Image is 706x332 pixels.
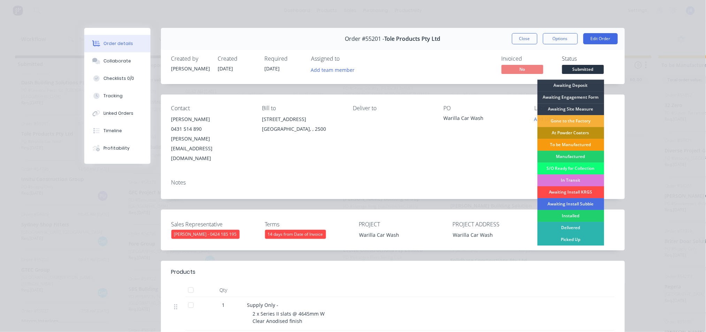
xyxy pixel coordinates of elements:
[265,55,303,62] div: Required
[444,114,523,124] div: Warilla Car Wash
[171,134,251,163] div: [PERSON_NAME][EMAIL_ADDRESS][DOMAIN_NAME]
[171,268,196,276] div: Products
[247,302,279,308] span: Supply Only -
[103,145,130,151] div: Profitability
[345,36,385,42] span: Order #55201 -
[531,114,563,124] button: Add labels
[262,114,342,137] div: [STREET_ADDRESS][GEOGRAPHIC_DATA], , 2500
[537,115,604,127] div: Gone to the Factory
[218,65,233,72] span: [DATE]
[537,80,604,91] div: Awaiting Deposit
[537,139,604,151] div: To be Manufactured
[171,105,251,112] div: Contact
[103,93,123,99] div: Tracking
[265,65,280,72] span: [DATE]
[103,128,122,134] div: Timeline
[262,124,342,134] div: [GEOGRAPHIC_DATA], , 2500
[353,105,433,112] div: Deliver to
[262,114,342,124] div: [STREET_ADDRESS]
[537,127,604,139] div: At Powder Coaters
[537,151,604,163] div: Manufactured
[171,230,240,239] div: [PERSON_NAME] - 0424 185 195
[537,198,604,210] div: Awaiting Install Subbie
[84,105,150,122] button: Linked Orders
[502,65,543,74] span: No
[537,234,604,246] div: Picked Up
[84,139,150,157] button: Profitability
[502,55,554,62] div: Invoiced
[354,230,441,240] div: Warilla Car Wash
[562,65,604,74] span: Submitted
[171,65,210,72] div: [PERSON_NAME]
[537,174,604,186] div: In Transit
[307,65,358,74] button: Add team member
[253,310,325,324] span: 2 x Series II slats @ 4645mm W Clear Anodised finish
[583,33,618,44] button: Edit Order
[448,230,535,240] div: Warilla Car Wash
[171,114,251,163] div: [PERSON_NAME]0431 514 890[PERSON_NAME][EMAIL_ADDRESS][DOMAIN_NAME]
[535,105,614,112] div: Labels
[512,33,537,44] button: Close
[171,220,258,228] label: Sales Representative
[265,230,326,239] div: 14 days from Date of Invoice
[262,105,342,112] div: Bill to
[84,70,150,87] button: Checklists 0/0
[171,124,251,134] div: 0431 514 890
[103,58,131,64] div: Collaborate
[537,210,604,222] div: Installed
[222,301,225,309] span: 1
[452,220,540,228] label: PROJECT ADDRESS
[543,33,578,44] button: Options
[103,40,133,47] div: Order details
[311,55,381,62] div: Assigned to
[84,122,150,139] button: Timeline
[359,220,446,228] label: PROJECT
[537,186,604,198] div: Awaiting Install KRGS
[537,91,604,103] div: Awaiting Engagement Form
[385,36,441,42] span: Tole Products Pty Ltd
[562,65,604,75] button: Submitted
[103,110,133,116] div: Linked Orders
[444,105,523,112] div: PO
[171,55,210,62] div: Created by
[203,283,245,297] div: Qty
[537,163,604,174] div: S/O Ready for Collection
[537,222,604,234] div: Delivered
[84,52,150,70] button: Collaborate
[218,55,256,62] div: Created
[562,55,614,62] div: Status
[171,179,614,186] div: Notes
[265,220,352,228] label: Terms
[171,114,251,124] div: [PERSON_NAME]
[537,103,604,115] div: Awaiting Site Measure
[84,87,150,105] button: Tracking
[84,35,150,52] button: Order details
[311,65,359,74] button: Add team member
[103,75,134,82] div: Checklists 0/0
